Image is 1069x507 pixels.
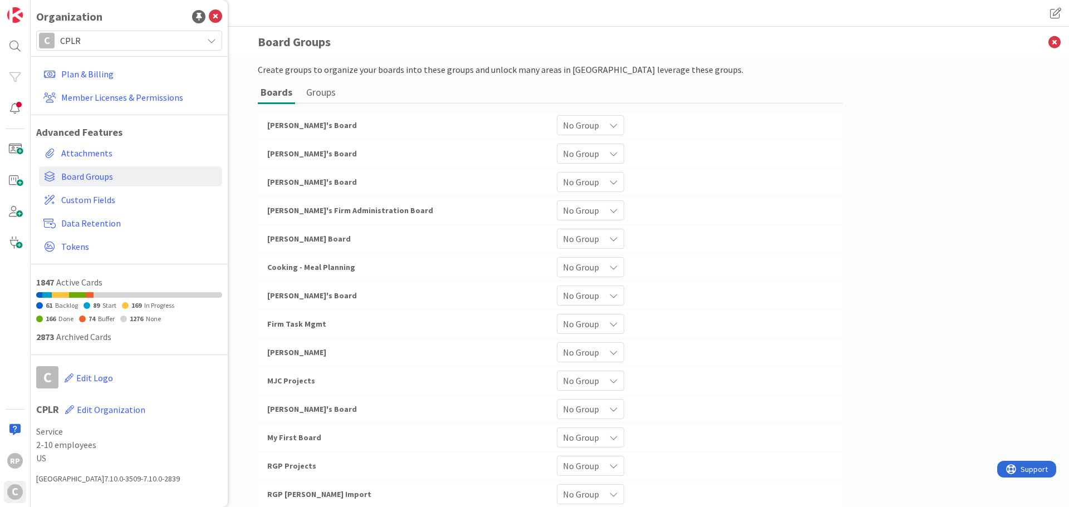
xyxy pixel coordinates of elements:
[563,288,599,303] span: No Group
[77,404,145,415] span: Edit Organization
[36,277,54,288] span: 1847
[563,259,599,275] span: No Group
[61,170,218,183] span: Board Groups
[267,291,357,301] span: [PERSON_NAME]'s Board
[267,234,351,244] span: [PERSON_NAME] Board
[144,301,174,309] span: In Progress
[267,262,355,272] span: Cooking - Meal Planning
[36,451,222,465] span: US
[39,166,222,186] a: Board Groups
[65,398,146,421] button: Edit Organization
[267,177,357,187] span: [PERSON_NAME]'s Board
[267,347,326,357] span: [PERSON_NAME]
[23,2,51,15] span: Support
[36,8,102,25] div: Organization
[36,366,58,388] div: C
[61,240,218,253] span: Tokens
[563,344,599,360] span: No Group
[98,314,115,323] span: Buffer
[64,366,114,390] button: Edit Logo
[563,231,599,247] span: No Group
[46,301,52,309] span: 61
[36,331,54,342] span: 2873
[76,372,113,383] span: Edit Logo
[563,486,599,502] span: No Group
[7,7,23,23] img: Visit kanbanzone.com
[61,216,218,230] span: Data Retention
[267,404,357,414] span: [PERSON_NAME]'s Board
[102,301,116,309] span: Start
[267,461,316,471] span: RGP Projects
[93,301,100,309] span: 89
[39,87,222,107] a: Member Licenses & Permissions
[36,330,222,343] div: Archived Cards
[267,432,321,442] span: My First Board
[36,126,222,139] h1: Advanced Features
[36,425,222,438] span: Service
[267,376,315,386] span: MJC Projects
[563,203,599,218] span: No Group
[563,117,599,133] span: No Group
[258,63,842,76] div: Create groups to organize your boards into these groups and unlock many areas in [GEOGRAPHIC_DATA...
[61,193,218,206] span: Custom Fields
[258,27,842,57] h3: Board Groups
[7,453,23,469] div: RP
[36,275,222,289] div: Active Cards
[46,314,56,323] span: 166
[267,489,371,499] span: RGP [PERSON_NAME] Import
[303,82,339,102] button: Groups
[89,314,95,323] span: 74
[267,205,433,215] span: [PERSON_NAME]'s Firm Administration Board
[146,314,161,323] span: None
[39,33,55,48] div: C
[267,149,357,159] span: [PERSON_NAME]'s Board
[563,458,599,474] span: No Group
[563,146,599,161] span: No Group
[55,301,78,309] span: Backlog
[267,319,326,329] span: Firm Task Mgmt
[36,398,222,421] h1: CPLR
[563,373,599,388] span: No Group
[267,120,357,130] span: [PERSON_NAME]'s Board
[36,438,222,451] span: 2-10 employees
[258,82,295,104] button: Boards
[39,237,222,257] a: Tokens
[563,174,599,190] span: No Group
[36,473,222,485] div: [GEOGRAPHIC_DATA] 7.10.0-3509-7.10.0-2839
[58,314,73,323] span: Done
[39,64,222,84] a: Plan & Billing
[130,314,143,323] span: 1276
[7,484,23,500] div: C
[60,33,197,48] span: CPLR
[39,190,222,210] a: Custom Fields
[563,316,599,332] span: No Group
[131,301,141,309] span: 169
[563,401,599,417] span: No Group
[39,213,222,233] a: Data Retention
[563,430,599,445] span: No Group
[39,143,222,163] a: Attachments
